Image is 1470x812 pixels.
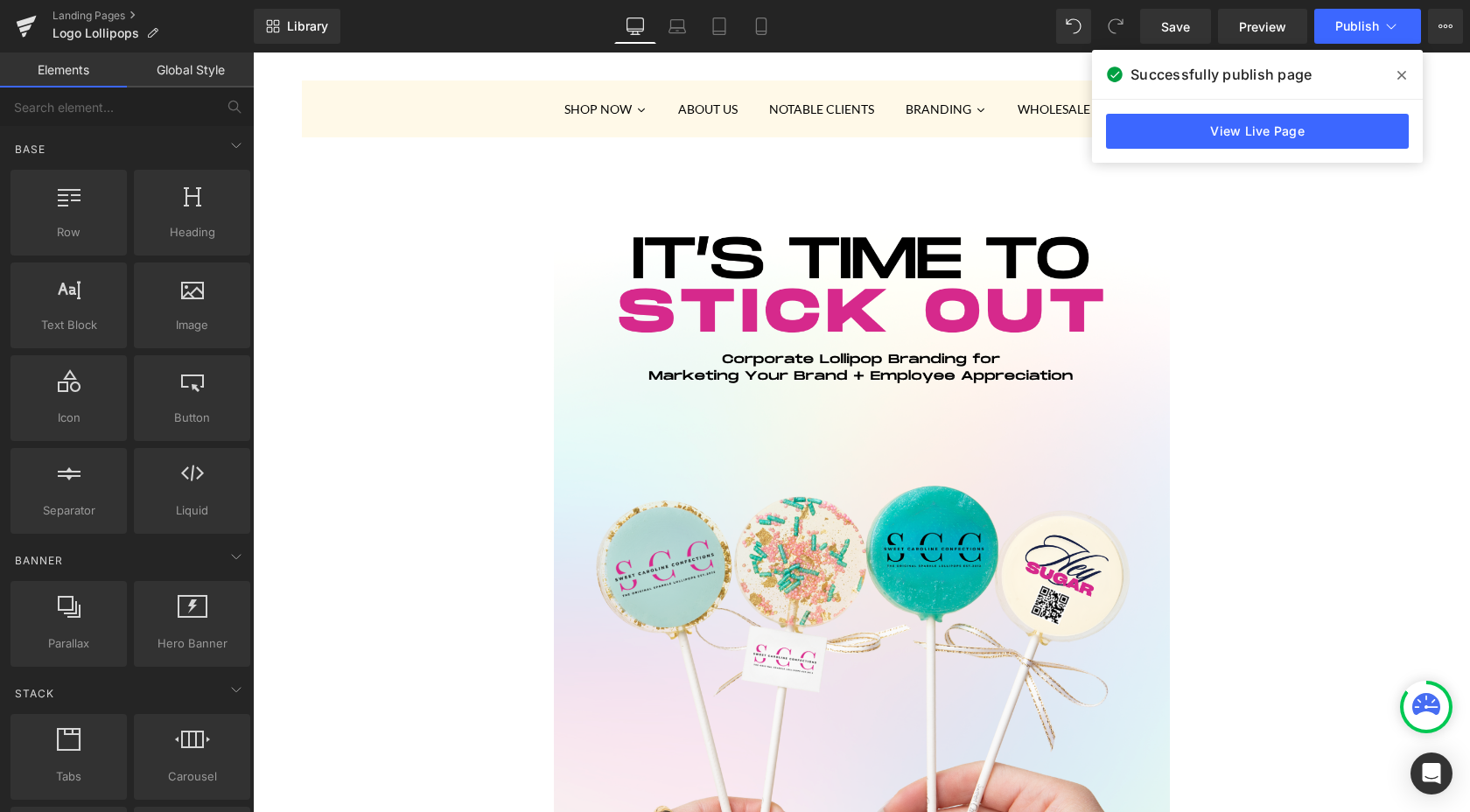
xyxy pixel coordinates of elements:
span: Icon [16,409,122,427]
button: Undo [1056,9,1091,44]
span: SHOP NOW [311,48,379,66]
span: Successfully publish page [1130,64,1312,85]
span: Image [139,316,245,334]
a: View Live Page [1106,114,1409,149]
a: Desktop [614,9,656,44]
span: Button [139,409,245,427]
span: Library [287,18,328,34]
a: ABOUT US [409,28,500,85]
a: BRANDING [637,28,749,85]
span: Publish [1335,19,1379,33]
a: NOTABLE CLIENTS [500,28,637,85]
a: Laptop [656,9,698,44]
span: Save [1161,17,1190,36]
span: BRANDING [653,48,718,66]
span: NOTABLE CLIENTS [516,48,621,66]
span: Row [16,223,122,241]
span: Hero Banner [139,634,245,653]
span: Logo Lollipops [52,26,139,40]
a: SHOP NOW [296,28,409,85]
span: Carousel [139,767,245,786]
a: Tablet [698,9,740,44]
a: New Library [254,9,340,44]
span: Liquid [139,501,245,520]
span: Stack [13,685,56,702]
a: Global Style [127,52,254,87]
button: Publish [1314,9,1421,44]
span: HOME [869,48,906,66]
a: HOME [853,28,922,85]
span: Heading [139,223,245,241]
span: Tabs [16,767,122,786]
span: Base [13,141,47,157]
span: Parallax [16,634,122,653]
span: Text Block [16,316,122,334]
button: More [1428,9,1463,44]
span: Preview [1239,17,1286,36]
span: Banner [13,552,65,569]
span: Separator [16,501,122,520]
a: Mobile [740,9,782,44]
a: WHOLESALE [749,28,853,85]
span: WHOLESALE [765,48,837,66]
div: Open Intercom Messenger [1410,752,1452,794]
a: Preview [1218,9,1307,44]
button: Redo [1098,9,1133,44]
span: ABOUT US [425,48,485,66]
a: Landing Pages [52,9,254,23]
